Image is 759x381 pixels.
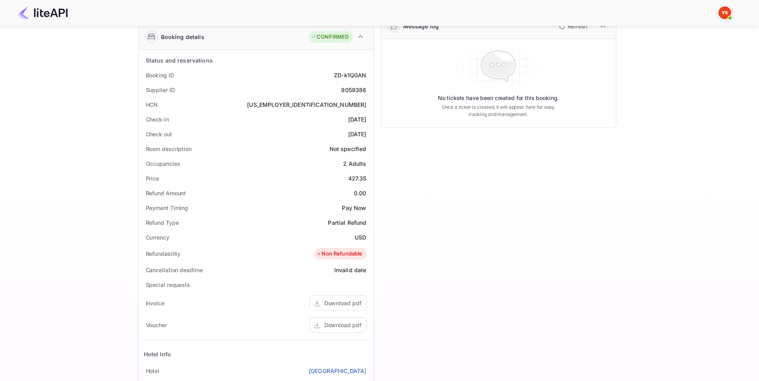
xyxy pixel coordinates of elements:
img: Yandex Support [718,6,731,19]
div: 9059386 [341,86,366,94]
p: Refresh [568,22,587,30]
div: 2 Adults [343,159,366,168]
div: ZD-k1Q0AN [334,71,366,79]
div: Refund Amount [146,189,186,197]
div: Not specified [329,145,367,153]
div: HCN [146,100,158,109]
div: CONFIRMED [311,33,349,41]
div: Room description [146,145,192,153]
div: Occupancies [146,159,180,168]
div: Refund Type [146,218,179,227]
div: Payment Timing [146,204,188,212]
div: Partial Refund [328,218,366,227]
div: Download pdf [324,299,361,307]
p: No tickets have been created for this booking. [438,94,559,102]
div: 427.35 [348,174,367,183]
p: Once a ticket is created, it will appear here for easy tracking and management. [435,104,561,118]
div: Currency [146,233,169,242]
div: [DATE] [348,115,367,124]
div: Refundability [146,249,181,258]
div: Message log [403,22,439,30]
div: Supplier ID [146,86,175,94]
div: USD [355,233,366,242]
div: Hotel Info [144,350,171,358]
img: LiteAPI Logo [18,6,68,19]
button: Refresh [554,20,590,33]
div: 0.00 [354,189,367,197]
div: Check-in [146,115,169,124]
div: Booking details [161,33,204,41]
div: Cancellation deadline [146,266,203,274]
div: Voucher [146,321,167,329]
div: Invoice [146,299,165,307]
div: Pay Now [342,204,366,212]
div: Non Refundable [316,250,362,258]
a: [GEOGRAPHIC_DATA] [309,367,367,375]
div: [DATE] [348,130,367,138]
div: Booking ID [146,71,174,79]
div: Download pdf [324,321,361,329]
div: Special requests [146,281,190,289]
div: Status and reservations [146,56,213,65]
div: [US_EMPLOYER_IDENTIFICATION_NUMBER] [247,100,366,109]
div: Invalid date [334,266,367,274]
div: Hotel [146,367,160,375]
div: Check out [146,130,172,138]
div: Price [146,174,159,183]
